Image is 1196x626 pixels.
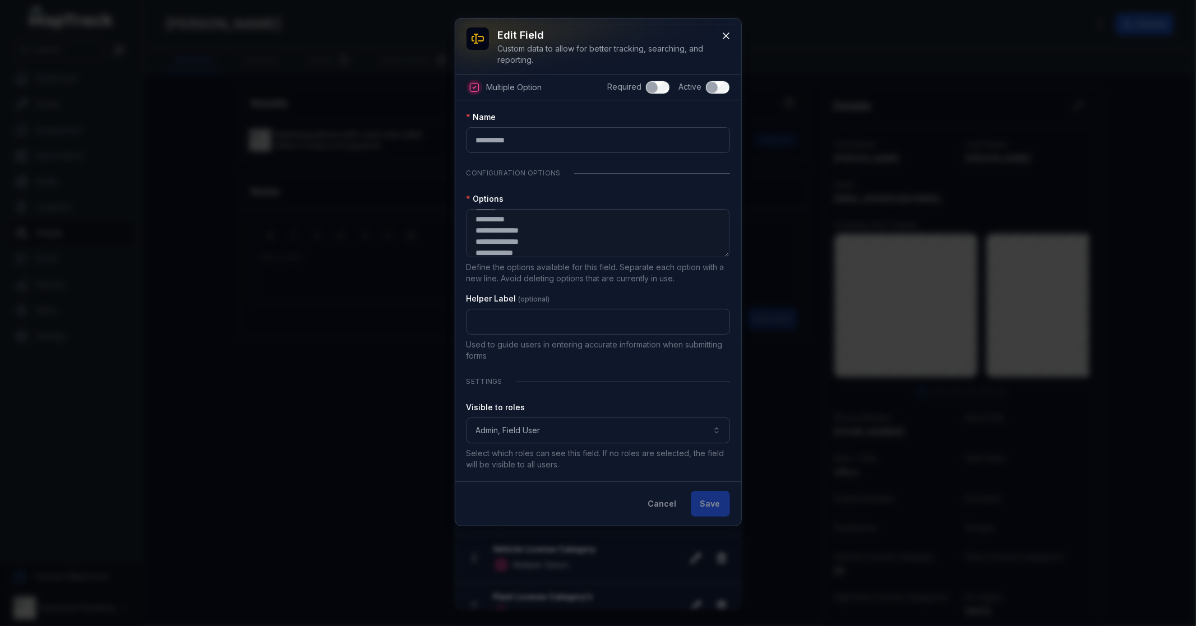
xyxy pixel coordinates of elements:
div: Custom data to allow for better tracking, searching, and reporting. [498,43,712,66]
p: Define the options available for this field. Separate each option with a new line. Avoid deleting... [467,262,730,284]
input: :rel:-form-item-label [467,309,730,335]
span: Required [608,82,642,91]
h3: Edit field [498,27,712,43]
label: Helper Label [467,293,550,304]
p: Select which roles can see this field. If no roles are selected, the field will be visible to all... [467,448,730,470]
button: Admin, Field User [467,418,730,443]
textarea: :rek:-form-item-label [467,209,730,257]
span: Multiple Option [487,82,542,93]
input: :rej:-form-item-label [467,127,730,153]
label: Visible to roles [467,402,525,413]
div: Configuration Options [467,162,730,184]
span: Active [679,82,702,91]
label: Options [467,193,504,205]
div: Settings [467,370,730,393]
p: Used to guide users in entering accurate information when submitting forms [467,339,730,361]
label: Name [467,112,496,123]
